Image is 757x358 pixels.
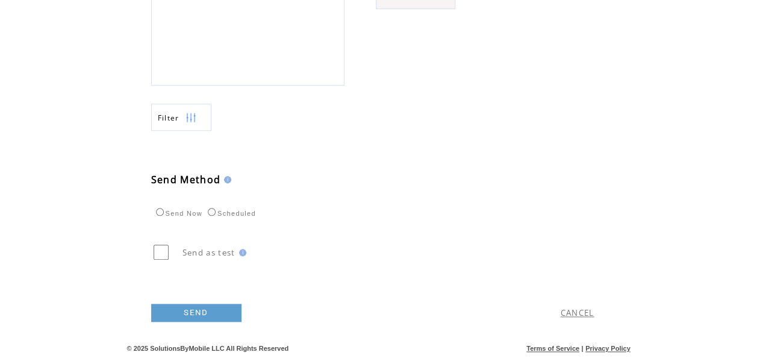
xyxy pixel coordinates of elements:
[156,208,164,216] input: Send Now
[182,247,235,258] span: Send as test
[151,173,221,186] span: Send Method
[585,345,631,352] a: Privacy Policy
[581,345,583,352] span: |
[158,113,179,123] span: Show filters
[151,304,241,322] a: SEND
[208,208,216,216] input: Scheduled
[151,104,211,131] a: Filter
[153,210,202,217] label: Send Now
[205,210,256,217] label: Scheduled
[185,104,196,131] img: filters.png
[220,176,231,183] img: help.gif
[127,345,289,352] span: © 2025 SolutionsByMobile LLC All Rights Reserved
[235,249,246,256] img: help.gif
[561,307,594,318] a: CANCEL
[526,345,579,352] a: Terms of Service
